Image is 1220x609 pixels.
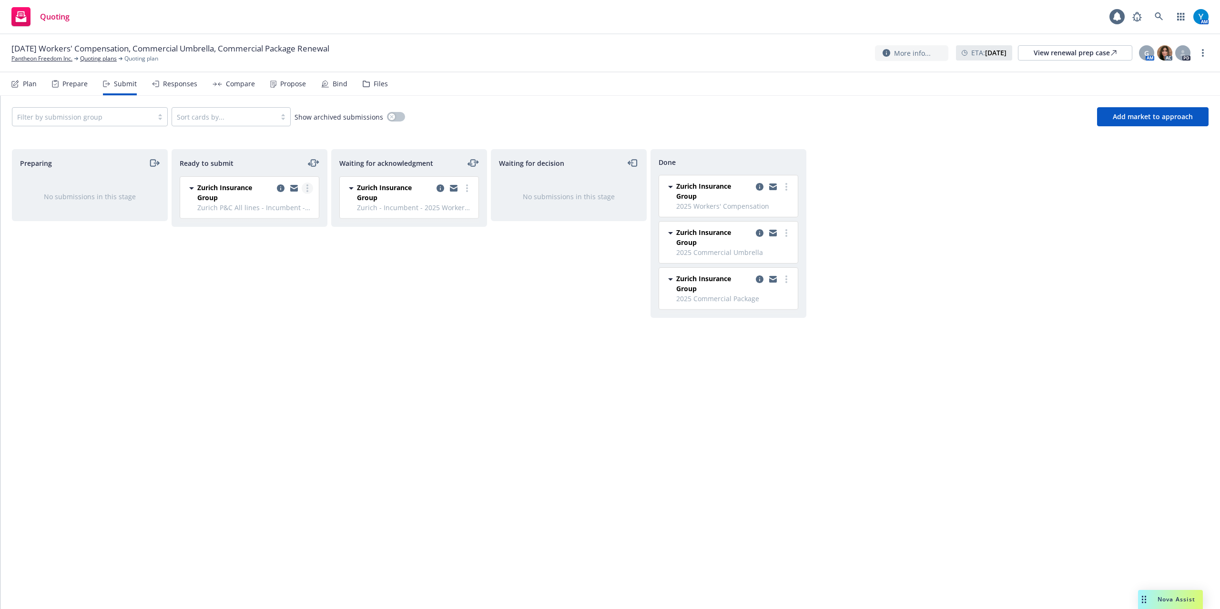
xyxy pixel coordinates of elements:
[308,157,319,169] a: moveLeftRight
[767,181,779,193] a: copy logging email
[295,112,383,122] span: Show archived submissions
[288,183,300,194] a: copy logging email
[357,183,433,203] span: Zurich Insurance Group
[197,183,273,203] span: Zurich Insurance Group
[1113,112,1193,121] span: Add market to approach
[226,80,255,88] div: Compare
[781,181,792,193] a: more
[280,80,306,88] div: Propose
[985,48,1006,57] strong: [DATE]
[1149,7,1169,26] a: Search
[275,183,286,194] a: copy logging email
[894,48,931,58] span: More info...
[781,274,792,285] a: more
[754,227,765,239] a: copy logging email
[1171,7,1190,26] a: Switch app
[1158,595,1195,603] span: Nova Assist
[11,54,72,63] a: Pantheon Freedom Inc.
[676,294,792,304] span: 2025 Commercial Package
[374,80,388,88] div: Files
[1018,45,1132,61] a: View renewal prep case
[676,227,752,247] span: Zurich Insurance Group
[339,158,433,168] span: Waiting for acknowledgment
[114,80,137,88] div: Submit
[62,80,88,88] div: Prepare
[767,274,779,285] a: copy logging email
[767,227,779,239] a: copy logging email
[302,183,313,194] a: more
[1197,47,1209,59] a: more
[971,48,1006,58] span: ETA :
[1193,9,1209,24] img: photo
[676,274,752,294] span: Zurich Insurance Group
[28,192,152,202] div: No submissions in this stage
[1138,590,1150,609] div: Drag to move
[659,157,676,167] span: Done
[1144,48,1149,58] span: G
[499,158,564,168] span: Waiting for decision
[333,80,347,88] div: Bind
[20,158,52,168] span: Preparing
[124,54,158,63] span: Quoting plan
[1128,7,1147,26] a: Report a Bug
[8,3,73,30] a: Quoting
[875,45,948,61] button: More info...
[1097,107,1209,126] button: Add market to approach
[676,247,792,257] span: 2025 Commercial Umbrella
[357,203,473,213] span: Zurich - Incumbent - 2025 Workers' Compensation
[197,203,313,213] span: Zurich P&C All lines - Incumbent - 2025 Commercial Package
[448,183,459,194] a: copy logging email
[148,157,160,169] a: moveRight
[1138,590,1203,609] button: Nova Assist
[163,80,197,88] div: Responses
[754,274,765,285] a: copy logging email
[435,183,446,194] a: copy logging email
[754,181,765,193] a: copy logging email
[23,80,37,88] div: Plan
[461,183,473,194] a: more
[180,158,234,168] span: Ready to submit
[507,192,631,202] div: No submissions in this stage
[80,54,117,63] a: Quoting plans
[11,43,329,54] span: [DATE] Workers' Compensation, Commercial Umbrella, Commercial Package Renewal
[40,13,70,20] span: Quoting
[1034,46,1117,60] div: View renewal prep case
[1157,45,1172,61] img: photo
[468,157,479,169] a: moveLeftRight
[676,201,792,211] span: 2025 Workers' Compensation
[627,157,639,169] a: moveLeft
[676,181,752,201] span: Zurich Insurance Group
[781,227,792,239] a: more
